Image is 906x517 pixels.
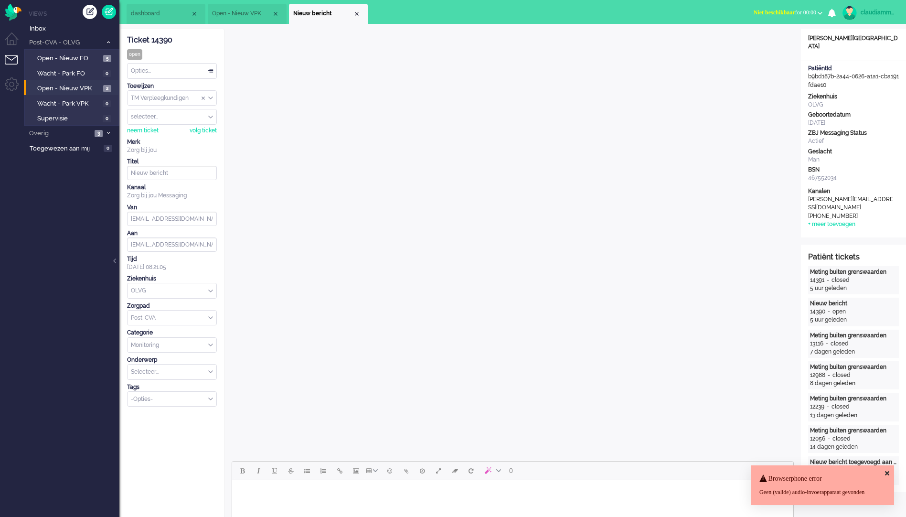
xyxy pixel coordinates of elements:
div: Select Tags [127,391,217,407]
div: 14 dagen geleden [810,443,897,451]
button: AI [479,463,505,479]
span: 3 [95,130,103,137]
div: closed [831,340,849,348]
div: Tijd [127,255,217,263]
a: Wacht - Park FO 0 [28,68,118,78]
li: Tickets menu [5,55,26,76]
button: Add attachment [398,463,414,479]
div: + meer toevoegen [808,220,855,228]
button: Reset content [463,463,479,479]
span: 0 [103,115,111,122]
div: Geslacht [808,148,899,156]
div: Geboortedatum [808,111,899,119]
button: Fullscreen [430,463,447,479]
div: 14391 [810,276,824,284]
div: PatiëntId [808,65,899,73]
div: claudiammsc [861,8,896,17]
div: Close tab [191,10,198,18]
img: avatar [842,6,857,20]
div: Zorg bij jou Messaging [127,192,217,200]
div: 8 dagen geleden [810,379,897,388]
div: Onderwerp [127,356,217,364]
div: Kanaal [127,183,217,192]
button: Insert/edit image [348,463,364,479]
div: Aan [127,229,217,237]
span: 2 [103,85,111,92]
div: Van [127,204,217,212]
div: Meting buiten grenswaarden [810,268,897,276]
div: - [825,371,832,379]
div: 13 dagen geleden [810,411,897,420]
div: closed [831,276,850,284]
div: 7 dagen geleden [810,348,897,356]
span: Wacht - Park VPK [37,99,100,108]
button: Numbered list [315,463,331,479]
span: Open - Nieuw FO [37,54,101,63]
div: 5 uur geleden [810,284,897,292]
div: closed [832,371,851,379]
div: [PHONE_NUMBER] [808,212,894,220]
li: Admin menu [5,77,26,99]
div: [DATE] [808,119,899,127]
div: Patiënt tickets [808,252,899,263]
div: Meting buiten grenswaarden [810,363,897,371]
div: Creëer ticket [83,5,97,19]
a: Wacht - Park VPK 0 [28,98,118,108]
div: 13116 [810,340,823,348]
span: 0 [103,70,111,77]
div: Meting buiten grenswaarden [810,332,897,340]
button: Strikethrough [283,463,299,479]
div: Close tab [353,10,361,18]
div: Assign User [127,109,217,125]
div: 12239 [810,403,824,411]
div: Zorgpad [127,302,217,310]
img: flow_omnibird.svg [5,4,21,21]
div: Meting buiten grenswaarden [810,395,897,403]
div: - [824,403,831,411]
li: Niet beschikbaarfor 00:00 [748,3,828,24]
li: Dashboard [127,4,205,24]
div: 12056 [810,435,825,443]
div: Ziekenhuis [127,275,217,283]
div: 467552034 [808,174,899,182]
div: Titel [127,158,217,166]
div: - [824,276,831,284]
div: - [825,308,832,316]
span: 0 [509,467,513,474]
button: Insert/edit link [331,463,348,479]
div: open [832,308,846,316]
a: Toegewezen aan mij 0 [28,143,119,153]
span: Overig [28,129,92,138]
a: Inbox [28,23,119,33]
div: Tags [127,383,217,391]
div: volg ticket [190,127,217,135]
div: closed [832,435,851,443]
div: - [825,435,832,443]
div: 12988 [810,371,825,379]
div: Ticket 14390 [127,35,217,46]
button: Clear formatting [447,463,463,479]
a: Quick Ticket [102,5,116,19]
div: Toewijzen [127,82,217,90]
a: Open - Nieuw FO 5 [28,53,118,63]
div: BSN [808,166,899,174]
div: Man [808,156,899,164]
div: [DATE] 08:21:05 [127,255,217,271]
div: Meting buiten grenswaarden [810,427,897,435]
a: claudiammsc [841,6,896,20]
a: Open - Nieuw VPK 2 [28,83,118,93]
span: Supervisie [37,114,100,123]
button: Underline [266,463,283,479]
div: open [127,49,142,60]
span: 5 [103,55,111,62]
div: Geen (valide) audio-invoerapparaat gevonden [759,488,885,496]
button: Niet beschikbaarfor 00:00 [748,6,828,20]
button: Bullet list [299,463,315,479]
li: Views [29,10,119,18]
div: b9bd187b-2a44-0626-a1a1-cba191fdae10 [801,65,906,89]
span: Nieuw bericht [293,10,353,18]
div: Close tab [272,10,279,18]
span: 0 [104,145,112,152]
span: for 00:00 [754,9,816,16]
span: Post-CVA - OLVG [28,38,102,47]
